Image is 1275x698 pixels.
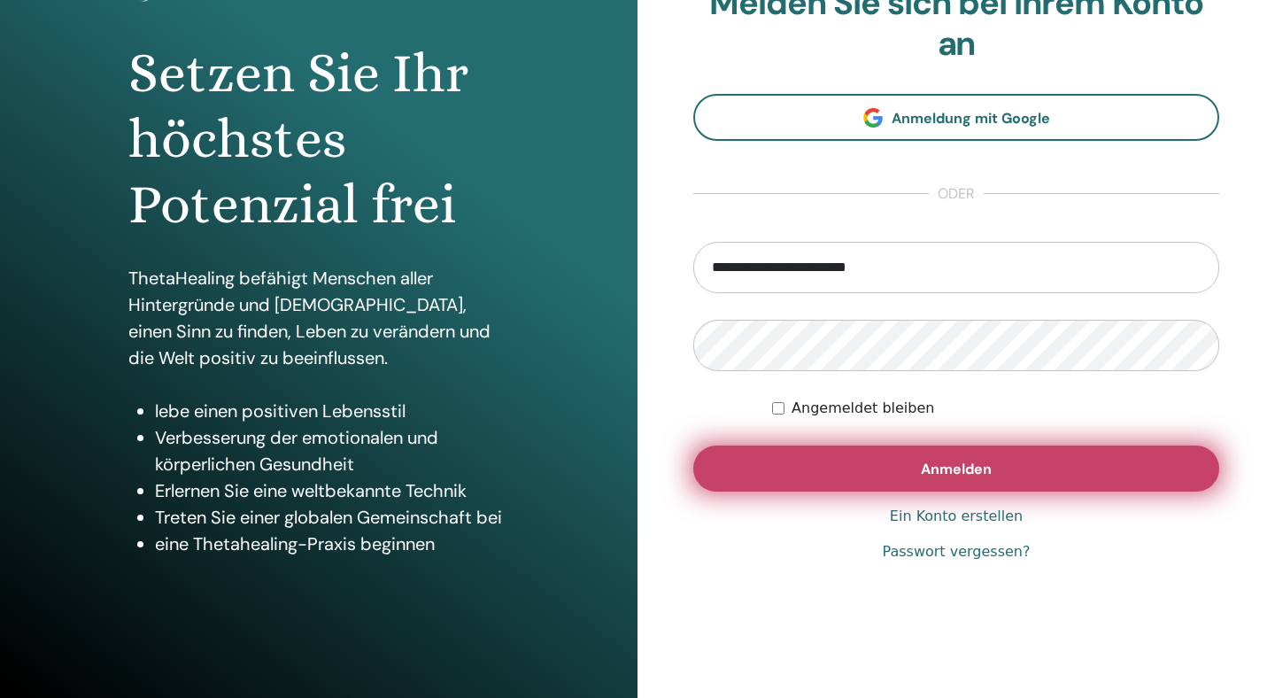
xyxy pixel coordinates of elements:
li: eine Thetahealing-Praxis beginnen [155,531,509,557]
li: lebe einen positiven Lebensstil [155,398,509,424]
div: Keep me authenticated indefinitely or until I manually logout [772,398,1219,419]
a: Anmeldung mit Google [693,94,1219,141]
a: Ein Konto erstellen [890,506,1023,527]
li: Verbesserung der emotionalen und körperlichen Gesundheit [155,424,509,477]
p: ThetaHealing befähigt Menschen aller Hintergründe und [DEMOGRAPHIC_DATA], einen Sinn zu finden, L... [128,265,509,371]
label: Angemeldet bleiben [792,398,934,419]
h1: Setzen Sie Ihr höchstes Potenzial frei [128,41,509,238]
a: Passwort vergessen? [883,541,1031,562]
li: Treten Sie einer globalen Gemeinschaft bei [155,504,509,531]
span: Anmelden [921,460,992,478]
button: Anmelden [693,446,1219,492]
span: Anmeldung mit Google [892,109,1050,128]
span: oder [929,183,984,205]
li: Erlernen Sie eine weltbekannte Technik [155,477,509,504]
